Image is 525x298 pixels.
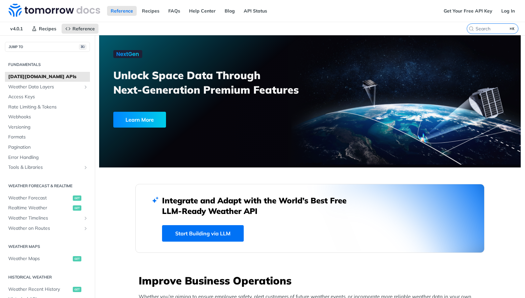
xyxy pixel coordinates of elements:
[221,6,238,16] a: Blog
[240,6,271,16] a: API Status
[73,287,81,292] span: get
[5,112,90,122] a: Webhooks
[8,205,71,211] span: Realtime Weather
[39,26,56,32] span: Recipes
[5,42,90,52] button: JUMP TO⌘/
[72,26,95,32] span: Reference
[8,94,88,100] span: Access Keys
[5,82,90,92] a: Weather Data LayersShow subpages for Weather Data Layers
[9,4,100,17] img: Tomorrow.io Weather API Docs
[113,50,142,58] img: NextGen
[107,6,137,16] a: Reference
[162,225,244,242] a: Start Building via LLM
[5,163,90,172] a: Tools & LibrariesShow subpages for Tools & Libraries
[5,102,90,112] a: Rate Limiting & Tokens
[8,104,88,110] span: Rate Limiting & Tokens
[498,6,518,16] a: Log In
[8,124,88,131] span: Versioning
[73,256,81,261] span: get
[83,226,88,231] button: Show subpages for Weather on Routes
[138,6,163,16] a: Recipes
[139,273,484,288] h3: Improve Business Operations
[5,62,90,68] h2: Fundamentals
[8,84,81,90] span: Weather Data Layers
[73,195,81,201] span: get
[5,193,90,203] a: Weather Forecastget
[440,6,496,16] a: Get Your Free API Key
[185,6,219,16] a: Help Center
[5,153,90,163] a: Error Handling
[8,144,88,151] span: Pagination
[113,112,276,128] a: Learn More
[5,274,90,280] h2: Historical Weather
[8,286,71,293] span: Weather Recent History
[5,213,90,223] a: Weather TimelinesShow subpages for Weather Timelines
[8,154,88,161] span: Error Handling
[28,24,60,34] a: Recipes
[8,195,71,201] span: Weather Forecast
[5,284,90,294] a: Weather Recent Historyget
[8,225,81,232] span: Weather on Routes
[8,114,88,120] span: Webhooks
[79,44,86,50] span: ⌘/
[73,205,81,211] span: get
[113,68,317,97] h3: Unlock Space Data Through Next-Generation Premium Features
[8,164,81,171] span: Tools & Libraries
[8,74,88,80] span: [DATE][DOMAIN_NAME] APIs
[8,134,88,140] span: Formats
[5,132,90,142] a: Formats
[5,254,90,264] a: Weather Mapsget
[62,24,98,34] a: Reference
[7,24,26,34] span: v4.0.1
[5,72,90,82] a: [DATE][DOMAIN_NAME] APIs
[508,25,516,32] kbd: ⌘K
[5,244,90,250] h2: Weather Maps
[113,112,166,128] div: Learn More
[469,26,474,31] svg: Search
[165,6,184,16] a: FAQs
[162,195,356,216] h2: Integrate and Adapt with the World’s Best Free LLM-Ready Weather API
[5,223,90,233] a: Weather on RoutesShow subpages for Weather on Routes
[83,84,88,90] button: Show subpages for Weather Data Layers
[5,183,90,189] h2: Weather Forecast & realtime
[5,142,90,152] a: Pagination
[83,165,88,170] button: Show subpages for Tools & Libraries
[5,92,90,102] a: Access Keys
[8,255,71,262] span: Weather Maps
[5,122,90,132] a: Versioning
[5,203,90,213] a: Realtime Weatherget
[8,215,81,222] span: Weather Timelines
[83,216,88,221] button: Show subpages for Weather Timelines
